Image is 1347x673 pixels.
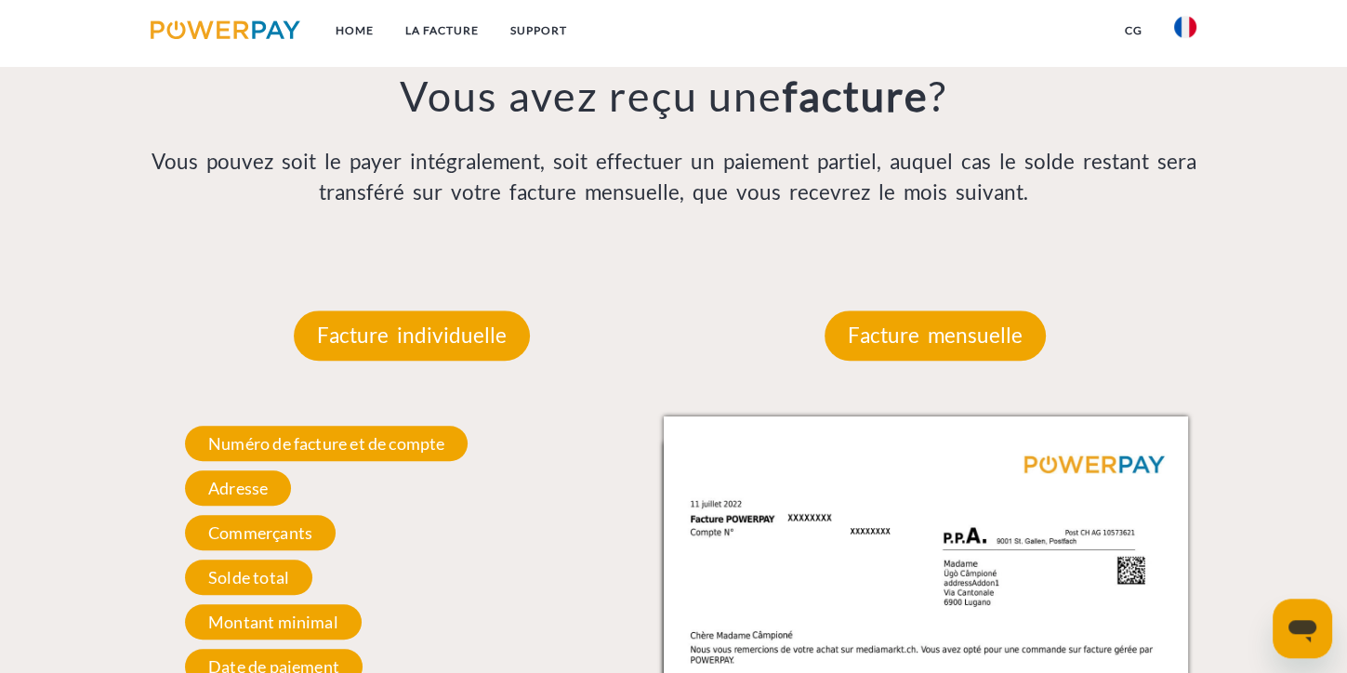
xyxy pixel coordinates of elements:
p: Facture mensuelle [825,310,1046,361]
a: CG [1109,14,1158,47]
h3: Vous avez reçu une ? [150,70,1197,122]
span: Adresse [185,470,291,506]
span: Solde total [185,560,312,595]
iframe: Bouton de lancement de la fenêtre de messagerie [1273,599,1332,658]
p: Facture individuelle [294,310,530,361]
a: Home [320,14,390,47]
img: logo-powerpay.svg [151,20,300,39]
span: Montant minimal [185,604,362,640]
b: facture [783,71,929,121]
a: Support [495,14,583,47]
img: fr [1174,16,1196,38]
a: LA FACTURE [390,14,495,47]
p: Vous pouvez soit le payer intégralement, soit effectuer un paiement partiel, auquel cas le solde ... [150,146,1197,209]
span: Commerçants [185,515,336,550]
span: Numéro de facture et de compte [185,426,468,461]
